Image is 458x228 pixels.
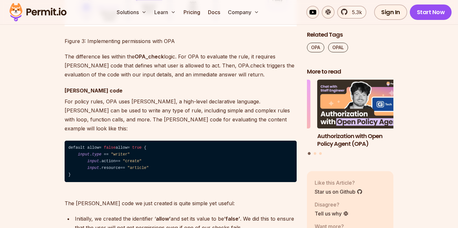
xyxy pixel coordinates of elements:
[308,152,311,155] button: Go to slide 1
[314,152,316,155] button: Go to slide 2
[65,97,297,133] p: For policy rules, OPA uses [PERSON_NAME], a high-level declarative language. [PERSON_NAME] can be...
[135,53,164,60] strong: OPA_check
[114,6,149,19] button: Solutions
[65,87,122,94] strong: [PERSON_NAME] code
[315,210,349,217] a: Tell us why
[307,31,394,39] h2: Related Tags
[65,141,297,182] code: default allow allow . .action .resource
[319,152,322,155] button: Go to slide 3
[224,80,310,128] img: Policy Engine Showdown - OPA vs. OpenFGA vs. Cedar
[104,152,106,157] span: =
[337,6,366,19] a: 5.3k
[87,159,99,163] span: input
[144,145,146,150] span: {
[111,152,130,157] span: "writer"
[156,215,171,222] strong: allow’
[128,166,149,170] span: "article"
[225,6,262,19] button: Company
[317,80,404,148] li: 1 of 3
[315,188,363,196] a: Star us on Github
[181,6,203,19] a: Pricing
[104,145,116,150] span: false
[121,166,123,170] span: =
[6,1,69,23] img: Permit logo
[92,152,101,157] span: type
[317,80,404,148] a: Authorization with Open Policy Agent (OPA)Authorization with Open Policy Agent (OPA)
[123,159,142,163] span: "create"
[152,6,178,19] button: Learn
[315,201,349,208] p: Disagree?
[224,80,310,148] li: 3 of 3
[410,4,452,20] a: Start Now
[307,80,394,156] div: Posts
[65,52,297,79] p: The difference lies within the logic. For OPA to evaluate the rule, it requires [PERSON_NAME] cod...
[78,152,90,157] span: input
[328,43,348,52] a: OPAL
[205,6,223,19] a: Docs
[132,145,141,150] span: true
[374,4,407,20] a: Sign In
[65,190,297,208] p: The [PERSON_NAME] code we just created is quite simple yet useful:
[315,179,363,187] p: Like this Article?
[99,145,101,150] span: =
[87,166,99,170] span: input
[348,8,362,16] span: 5.3k
[106,152,108,157] span: =
[307,68,394,76] h2: More to read
[65,37,297,46] p: Figure 3: Implementing permissions with OPA
[68,172,71,177] span: }
[307,43,324,52] a: OPA
[128,145,130,150] span: =
[116,159,118,163] span: =
[224,215,240,222] strong: ‘false’
[123,166,125,170] span: =
[317,80,404,128] img: Authorization with Open Policy Agent (OPA)
[118,159,120,163] span: =
[224,132,310,148] h3: Policy Engine Showdown - OPA vs. OpenFGA vs. Cedar
[317,132,404,148] h3: Authorization with Open Policy Agent (OPA)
